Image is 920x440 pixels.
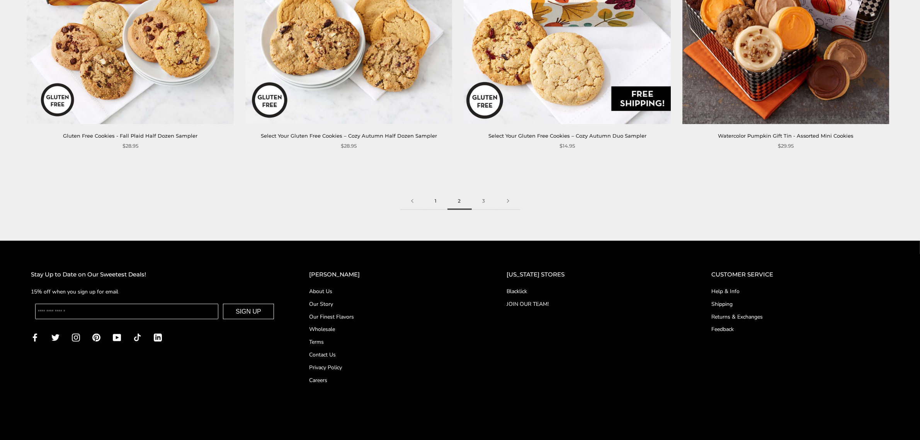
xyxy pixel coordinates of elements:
button: SIGN UP [223,304,274,319]
a: Twitter [51,333,60,342]
span: 2 [447,193,472,210]
a: Our Finest Flavors [309,313,476,321]
a: Instagram [72,333,80,342]
a: Next page [496,193,520,210]
a: Help & Info [711,287,889,295]
a: Previous page [400,193,424,210]
a: Contact Us [309,351,476,359]
a: TikTok [133,333,141,342]
a: Our Story [309,300,476,308]
p: 15% off when you sign up for email [31,287,278,296]
a: Watercolor Pumpkin Gift Tin - Assorted Mini Cookies [718,133,854,139]
a: LinkedIn [154,333,162,342]
a: Terms [309,338,476,346]
a: Pinterest [92,333,100,342]
a: Select Your Gluten Free Cookies – Cozy Autumn Half Dozen Sampler [261,133,437,139]
a: Privacy Policy [309,364,476,372]
a: YouTube [113,333,121,342]
a: 1 [424,193,447,210]
a: Facebook [31,333,39,342]
a: Shipping [711,300,889,308]
a: About Us [309,287,476,295]
h2: [US_STATE] STORES [507,270,680,280]
span: $29.95 [778,142,794,150]
span: $28.95 [122,142,138,150]
a: Careers [309,377,476,385]
h2: [PERSON_NAME] [309,270,476,280]
a: Select Your Gluten Free Cookies – Cozy Autumn Duo Sampler [488,133,646,139]
a: Wholesale [309,326,476,334]
a: JOIN OUR TEAM! [507,300,680,308]
a: Feedback [711,326,889,334]
h2: Stay Up to Date on Our Sweetest Deals! [31,270,278,280]
a: Blacklick [507,287,680,295]
a: Gluten Free Cookies - Fall Plaid Half Dozen Sampler [63,133,197,139]
span: $28.95 [341,142,357,150]
input: Enter your email [35,304,218,319]
h2: CUSTOMER SERVICE [711,270,889,280]
span: $14.95 [559,142,575,150]
a: Returns & Exchanges [711,313,889,321]
a: 3 [472,193,496,210]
